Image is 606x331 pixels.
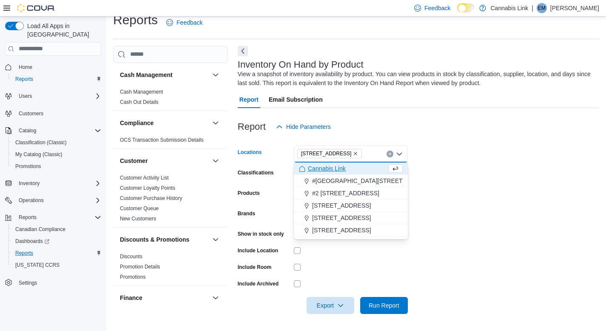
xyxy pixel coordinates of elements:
div: Choose from the following options [294,163,408,237]
span: Home [15,62,101,72]
button: Finance [211,293,221,303]
button: Next [238,46,248,56]
span: Inventory [15,178,101,188]
span: Settings [15,277,101,288]
span: OCS Transaction Submission Details [120,137,204,143]
button: Compliance [120,119,209,127]
span: Dashboards [15,238,49,245]
p: [PERSON_NAME] [550,3,599,13]
span: Email Subscription [269,91,323,108]
button: Hide Parameters [273,118,334,135]
div: Cash Management [113,87,228,111]
button: Finance [120,294,209,302]
span: Reports [19,214,37,221]
button: Remove 1225 Wonderland Road North from selection in this group [353,151,358,156]
span: Catalog [19,127,36,134]
span: Reports [15,250,33,257]
span: Customer Activity List [120,174,169,181]
span: Reports [15,212,101,223]
h3: Compliance [120,119,154,127]
button: [STREET_ADDRESS] [294,200,408,212]
div: View a snapshot of inventory availability by product. You can view products in stock by classific... [238,70,595,88]
span: Operations [19,197,44,204]
div: Discounts & Promotions [113,251,228,285]
button: Catalog [2,125,105,137]
button: Settings [2,276,105,288]
a: Customer Activity List [120,175,169,181]
span: Inventory [19,180,40,187]
span: [US_STATE] CCRS [15,262,60,268]
button: Customer [120,157,209,165]
span: Promotions [15,163,41,170]
a: My Catalog (Classic) [12,149,66,160]
span: Home [19,64,32,71]
nav: Complex example [5,57,101,311]
a: Home [15,62,36,72]
span: Washington CCRS [12,260,101,270]
a: Reports [12,248,37,258]
a: Customer Loyalty Points [120,185,175,191]
button: #[GEOGRAPHIC_DATA][STREET_ADDRESS] [294,175,408,187]
span: Dark Mode [457,12,458,13]
a: Feedback [163,14,206,31]
span: Export [312,297,349,314]
span: My Catalog (Classic) [15,151,63,158]
span: Report [239,91,259,108]
span: [STREET_ADDRESS] [312,201,371,210]
span: Customer Purchase History [120,195,182,202]
span: #2 [STREET_ADDRESS] [312,189,379,197]
a: Dashboards [12,236,53,246]
button: Canadian Compliance [9,223,105,235]
a: Classification (Classic) [12,137,70,148]
span: Canadian Compliance [15,226,65,233]
span: Promotion Details [120,263,160,270]
span: Cash Management [120,88,163,95]
span: Cash Out Details [120,99,159,106]
button: Reports [9,247,105,259]
span: [STREET_ADDRESS] [301,149,352,158]
span: [STREET_ADDRESS] [312,226,371,234]
a: Settings [15,278,40,288]
button: #2 [STREET_ADDRESS] [294,187,408,200]
label: Locations [238,149,262,156]
label: Products [238,190,260,197]
span: Cannabis Link [308,164,346,173]
span: Classification (Classic) [15,139,67,146]
button: Compliance [211,118,221,128]
h3: Inventory On Hand by Product [238,60,364,70]
button: Inventory [2,177,105,189]
button: Users [2,90,105,102]
a: Dashboards [9,235,105,247]
button: Cash Management [211,70,221,80]
a: Promotions [120,274,146,280]
h3: Discounts & Promotions [120,235,189,244]
a: Promotion Details [120,264,160,270]
label: Brands [238,210,255,217]
h3: Cash Management [120,71,173,79]
span: Classification (Classic) [12,137,101,148]
span: Customers [15,108,101,119]
span: Dashboards [12,236,101,246]
span: Feedback [176,18,202,27]
input: Dark Mode [457,3,475,12]
span: Customers [19,110,43,117]
h3: Report [238,122,266,132]
span: Catalog [15,126,101,136]
a: Customer Purchase History [120,195,182,201]
span: Canadian Compliance [12,224,101,234]
button: Close list of options [396,151,403,157]
button: Cannabis Link [294,163,408,175]
span: Users [15,91,101,101]
a: Promotions [12,161,45,171]
span: Reports [12,248,101,258]
span: Reports [12,74,101,84]
a: Customers [15,108,47,119]
span: Hide Parameters [286,123,331,131]
div: Compliance [113,135,228,148]
button: My Catalog (Classic) [9,148,105,160]
label: Include Archived [238,280,279,287]
button: Export [307,297,354,314]
button: Reports [2,211,105,223]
